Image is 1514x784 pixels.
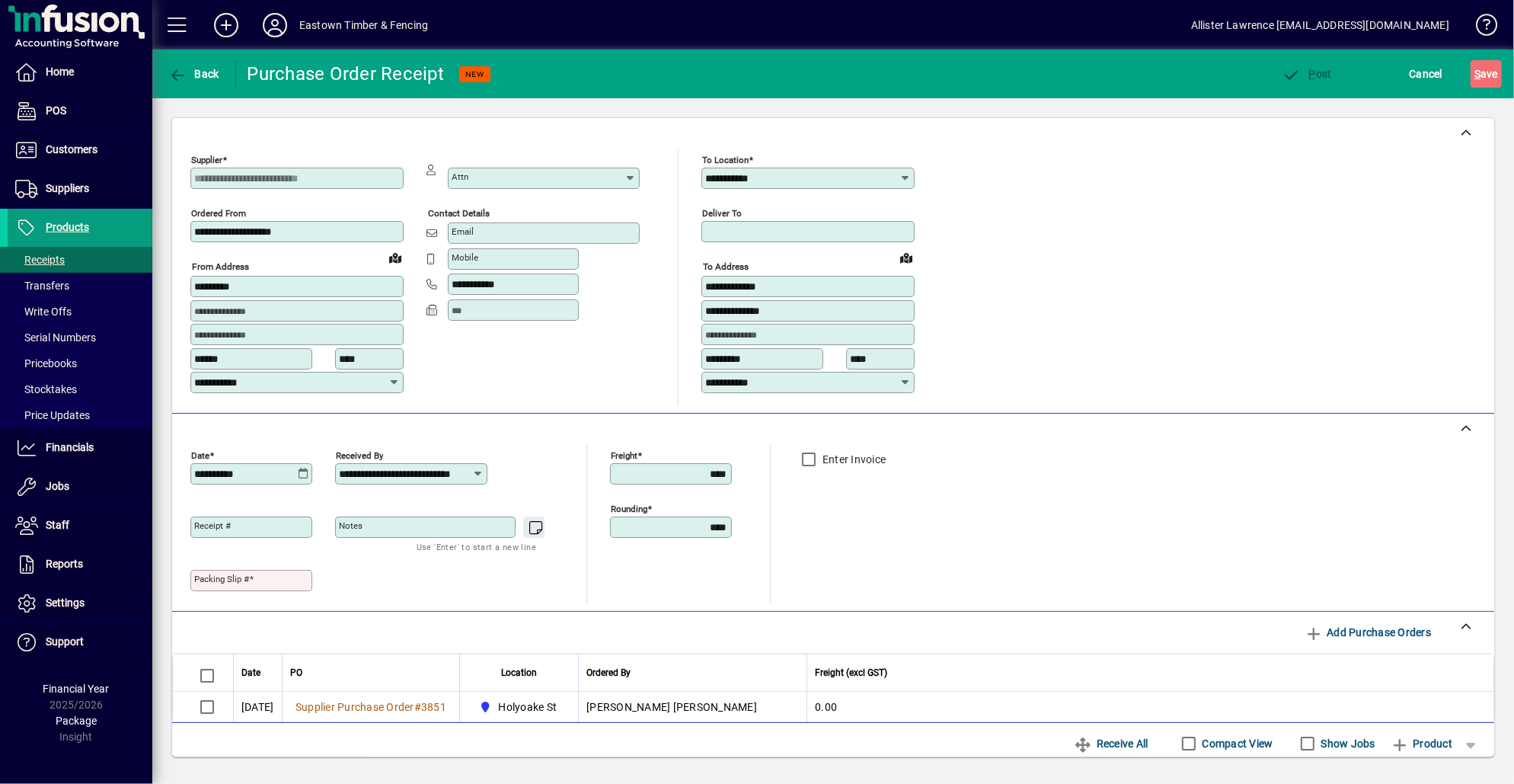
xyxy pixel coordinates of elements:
label: Compact View [1199,736,1273,751]
span: Write Offs [15,306,72,318]
a: Support [8,623,152,661]
span: Products [46,221,89,233]
mat-label: Packing Slip # [194,574,249,584]
mat-label: Freight [611,450,637,460]
a: Staff [8,507,152,545]
td: [PERSON_NAME] [PERSON_NAME] [578,692,807,722]
button: Profile [251,11,299,39]
span: Financial Year [43,683,110,695]
button: Post [1279,60,1336,88]
span: Jobs [46,480,69,492]
span: Package [56,715,97,727]
span: Stocktakes [15,383,77,395]
mat-hint: Use 'Enter' to start a new line [417,538,536,555]
a: Jobs [8,468,152,506]
a: Reports [8,546,152,584]
a: Financials [8,429,152,467]
span: Freight (excl GST) [815,664,887,681]
span: Price Updates [15,409,90,421]
span: Holyoake St [475,698,563,716]
span: P [1309,68,1316,80]
a: Serial Numbers [8,325,152,350]
span: Receive All [1074,731,1148,756]
div: PO [290,664,452,681]
span: Cancel [1410,62,1443,86]
button: Save [1471,60,1502,88]
a: Customers [8,131,152,169]
span: ost [1282,68,1332,80]
mat-label: Deliver To [702,208,742,219]
div: Eastown Timber & Fencing [299,13,428,37]
label: Show Jobs [1318,736,1375,751]
mat-label: Date [191,450,209,460]
a: Settings [8,584,152,622]
app-page-header-button: Back [152,60,236,88]
mat-label: To location [702,155,749,165]
mat-label: Ordered from [191,208,246,219]
button: Back [164,60,223,88]
span: S [1474,68,1480,80]
a: Transfers [8,273,152,299]
div: Purchase Order Receipt [248,62,445,86]
mat-label: Attn [452,171,468,182]
button: Receive All [1068,730,1154,757]
span: Transfers [15,280,69,292]
span: Customers [46,143,97,155]
button: Add [202,11,251,39]
div: Ordered By [586,664,799,681]
span: Serial Numbers [15,331,96,344]
td: 0.00 [807,692,1493,722]
span: PO [290,664,302,681]
a: Home [8,53,152,91]
button: Cancel [1406,60,1447,88]
mat-label: Receipt # [194,520,231,531]
a: Write Offs [8,299,152,325]
span: Product [1391,731,1452,756]
label: Enter Invoice [819,452,886,467]
a: Price Updates [8,402,152,428]
mat-label: Supplier [191,155,222,165]
mat-label: Rounding [611,503,647,514]
a: Pricebooks [8,350,152,376]
span: Holyoake St [499,699,557,715]
span: Suppliers [46,182,89,194]
span: Financials [46,441,94,453]
a: Suppliers [8,170,152,208]
button: Add Purchase Orders [1298,619,1437,646]
span: Home [46,66,74,78]
span: Date [241,664,260,681]
td: [DATE] [233,692,282,722]
span: Settings [46,597,85,609]
span: Reports [46,558,83,570]
span: ave [1474,62,1498,86]
a: POS [8,92,152,130]
span: Pricebooks [15,357,77,370]
a: View on map [383,245,407,270]
mat-label: Email [452,226,474,237]
span: Ordered By [586,664,631,681]
span: Staff [46,519,69,531]
mat-label: Notes [339,520,363,531]
a: Stocktakes [8,376,152,402]
a: Knowledge Base [1464,3,1495,53]
span: NEW [465,69,484,79]
button: Product [1383,730,1460,757]
mat-label: Mobile [452,252,478,263]
div: Freight (excl GST) [815,664,1474,681]
mat-label: Received by [336,450,383,460]
span: Add Purchase Orders [1305,620,1431,645]
span: Receipts [15,254,65,266]
span: 3851 [421,701,446,713]
span: Back [168,68,219,80]
a: Receipts [8,247,152,273]
a: Supplier Purchase Order#3851 [290,699,452,715]
span: Location [501,664,537,681]
span: Supplier Purchase Order [295,701,414,713]
a: View on map [894,245,918,270]
div: Date [241,664,274,681]
span: Support [46,635,84,648]
div: Allister Lawrence [EMAIL_ADDRESS][DOMAIN_NAME] [1191,13,1449,37]
span: # [414,701,421,713]
span: POS [46,104,66,117]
